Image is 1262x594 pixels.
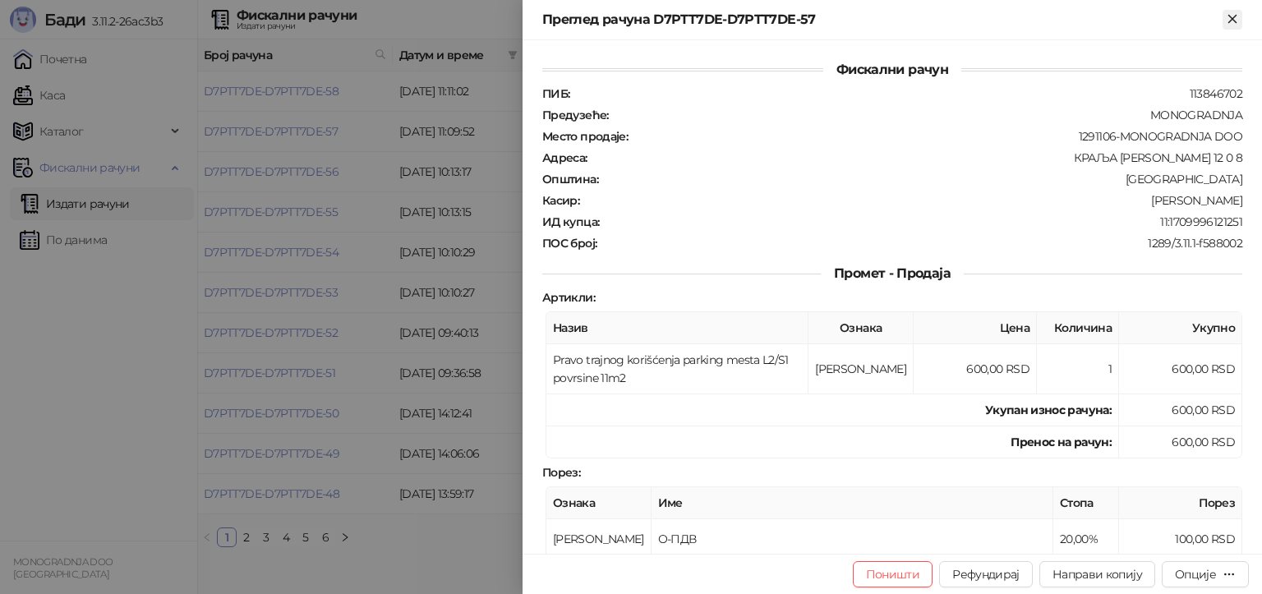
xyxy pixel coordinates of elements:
[546,312,808,344] th: Назив
[542,290,595,305] strong: Артикли :
[542,236,596,251] strong: ПОС број :
[546,487,652,519] th: Ознака
[610,108,1244,122] div: MONOGRADNJA
[581,193,1244,208] div: [PERSON_NAME]
[808,344,914,394] td: [PERSON_NAME]
[1175,567,1216,582] div: Опције
[589,150,1244,165] div: КРАЉА [PERSON_NAME] 12 0 8
[1053,487,1119,519] th: Стопа
[546,519,652,559] td: [PERSON_NAME]
[1052,567,1142,582] span: Направи копију
[546,344,808,394] td: Pravo trajnog korišćenja parking mesta L2/S1 povrsine 11m2
[1162,561,1249,587] button: Опције
[1119,487,1242,519] th: Порез
[542,108,609,122] strong: Предузеће :
[652,519,1053,559] td: О-ПДВ
[808,312,914,344] th: Ознака
[1119,312,1242,344] th: Укупно
[853,561,933,587] button: Поништи
[571,86,1244,101] div: 113846702
[1223,10,1242,30] button: Close
[821,265,964,281] span: Промет - Продаја
[542,193,579,208] strong: Касир :
[598,236,1244,251] div: 1289/3.11.1-f588002
[939,561,1033,587] button: Рефундирај
[1037,344,1119,394] td: 1
[542,86,569,101] strong: ПИБ :
[542,10,1223,30] div: Преглед рачуна D7PTT7DE-D7PTT7DE-57
[601,214,1244,229] div: 11:1709996121251
[1053,519,1119,559] td: 20,00%
[629,129,1244,144] div: 1291106-MONOGRADNJA DOO
[1119,344,1242,394] td: 600,00 RSD
[1119,394,1242,426] td: 600,00 RSD
[600,172,1244,186] div: [GEOGRAPHIC_DATA]
[985,403,1112,417] strong: Укупан износ рачуна :
[1119,519,1242,559] td: 100,00 RSD
[1039,561,1155,587] button: Направи копију
[542,129,628,144] strong: Место продаје :
[914,344,1037,394] td: 600,00 RSD
[1011,435,1112,449] strong: Пренос на рачун :
[823,62,961,77] span: Фискални рачун
[542,214,599,229] strong: ИД купца :
[914,312,1037,344] th: Цена
[1119,426,1242,458] td: 600,00 RSD
[652,487,1053,519] th: Име
[1037,312,1119,344] th: Количина
[542,150,587,165] strong: Адреса :
[542,465,580,480] strong: Порез :
[542,172,598,186] strong: Општина :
